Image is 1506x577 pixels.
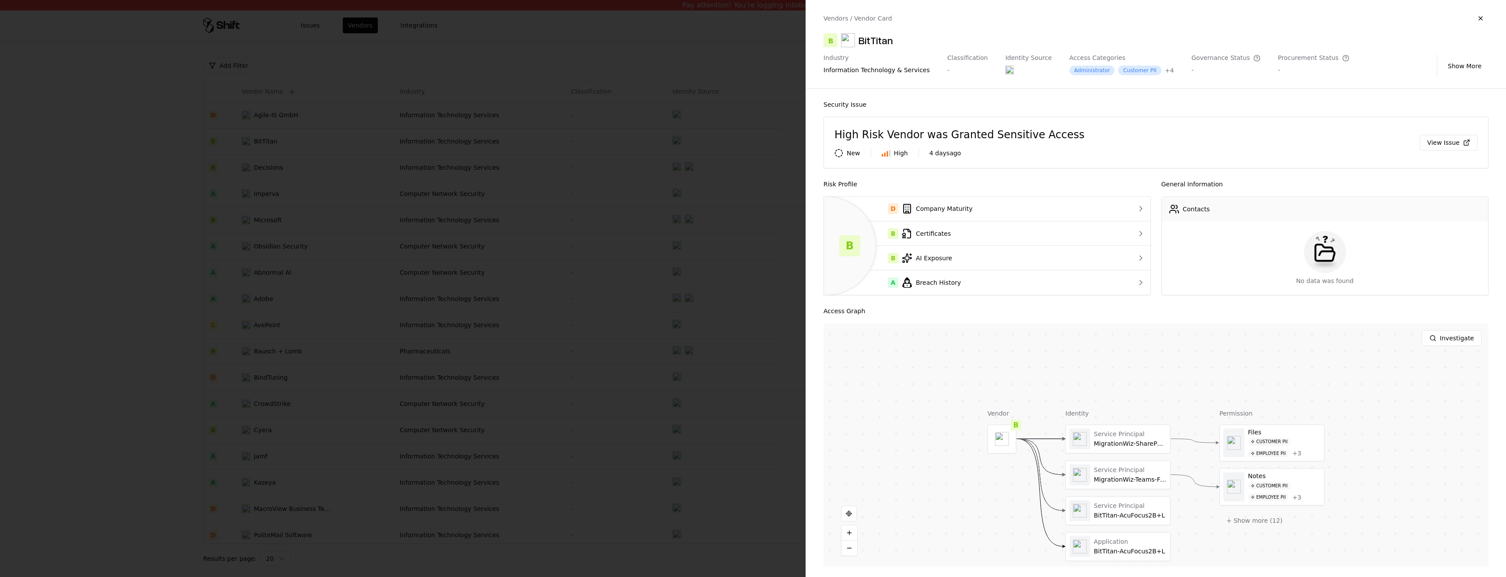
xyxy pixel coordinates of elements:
div: Access Graph [823,306,1488,316]
div: Breach History [831,277,1107,288]
div: High [882,149,908,157]
div: Certificates [831,228,1107,239]
div: Notes [1248,472,1321,480]
div: Vendors / Vendor Card [823,14,892,23]
div: Identity Source [1005,54,1052,62]
img: entra.microsoft.com [1005,66,1014,74]
div: - [1278,66,1349,74]
button: +4 [1165,66,1174,75]
div: Application [1094,538,1167,546]
div: + 3 [1292,493,1302,501]
div: Access Categories [1070,54,1174,62]
div: D [888,203,898,214]
div: Procurement Status [1278,54,1349,62]
div: Vendor [988,409,1017,417]
button: +3 [1292,450,1302,458]
div: Classification [947,54,988,62]
div: MigrationWiz-SharePoint-FullControl [1094,440,1167,448]
div: Service Principal [1094,466,1167,474]
div: - [947,66,988,74]
div: Files [1248,428,1321,436]
div: General Information [1161,179,1489,189]
div: No data was found [1296,276,1354,285]
div: Administrator [1070,66,1115,75]
div: BitTitan-AcuFocus2B+L [1094,511,1167,519]
button: Show More [1441,58,1488,74]
button: +3 [1292,493,1302,501]
div: AI Exposure [831,253,1107,263]
div: MigrationWiz-Teams-FullControl [1094,476,1167,483]
div: B [888,228,898,239]
div: Customer PII [1248,482,1291,490]
div: Employee PII [1248,493,1289,502]
div: Permission [1220,409,1325,417]
button: View Issue [1420,135,1478,150]
div: information technology & services [823,66,930,74]
div: BitTitan-AcuFocus2B+L [1094,547,1167,555]
div: Employee PII [1248,449,1289,458]
div: B [823,33,837,47]
div: + 4 [1165,66,1174,75]
button: + Show more (12) [1220,512,1290,528]
div: B [1011,420,1021,430]
div: - [1192,66,1261,74]
div: High Risk Vendor was Granted Sensitive Access [834,128,1413,142]
div: New [834,149,860,157]
div: Security Issue [823,99,1488,110]
div: Governance Status [1192,54,1261,62]
div: Customer PII [1248,438,1291,446]
div: A [888,277,898,288]
div: Service Principal [1094,502,1167,510]
div: Customer PII [1118,66,1161,75]
div: B [888,253,898,263]
div: Industry [823,54,930,62]
div: Risk Profile [823,179,1151,189]
div: 4 days ago [929,149,961,157]
div: B [839,235,860,256]
div: Contacts [1183,205,1210,213]
div: + 3 [1292,450,1302,458]
div: Service Principal [1094,430,1167,438]
button: Investigate [1422,330,1481,346]
img: BitTitan [841,33,855,47]
div: BitTitan [859,33,893,47]
div: Identity [1066,409,1171,417]
div: Company Maturity [831,203,1107,214]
